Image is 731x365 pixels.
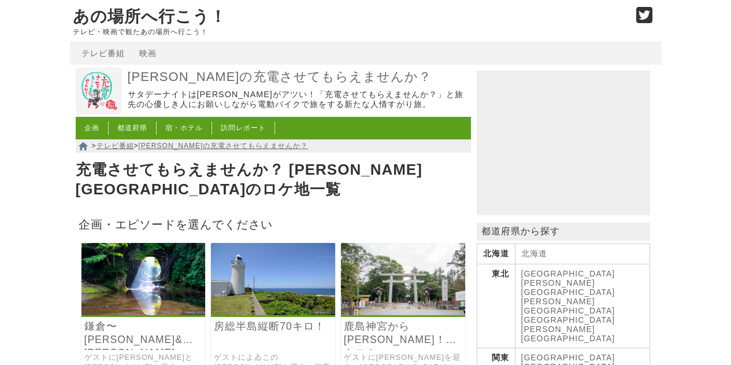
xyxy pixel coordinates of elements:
[139,49,157,58] a: 映画
[76,139,471,153] nav: > >
[76,157,471,202] h1: 充電させてもらえませんか？ [PERSON_NAME][GEOGRAPHIC_DATA]のロケ地一覧
[477,223,650,241] p: 都道府県から探す
[477,244,515,264] th: 北海道
[128,90,468,110] p: サタデーナイトは[PERSON_NAME]がアツい！「充電させてもらえませんか？」と旅先の心優しき人にお願いしながら電動バイクで旅をする新たな人情すがり旅。
[521,353,615,362] a: [GEOGRAPHIC_DATA]
[128,69,468,86] a: [PERSON_NAME]の充電させてもらえませんか？
[139,142,309,150] a: [PERSON_NAME]の充電させてもらえませんか？
[521,249,547,258] a: 北海道
[221,124,266,132] a: 訪問レポート
[344,320,462,346] a: 鹿島神宮から[PERSON_NAME]！65キロ！
[341,243,465,315] img: 出川哲朗の充電させてもらえませんか？ "鹿島神宮"から行くぞ"成田山"！ あ～ありがたやパワスポ街道65キロ！ ですが良純なぜかご機嫌すぎてヤバいよ²SP
[81,49,125,58] a: テレビ番組
[521,325,615,343] a: [PERSON_NAME][GEOGRAPHIC_DATA]
[81,243,206,315] img: 出川哲朗の充電させてもらえませんか？ 絶景の鎌倉からズズーッと三浦半島を縦断！フェリーで金谷港へ！房総をぐるっと回って230キロ！ゴールはありがたや成田山ですが、竜兵＆蛭子が大暴走でヤバいよ²SP
[521,269,615,278] a: [GEOGRAPHIC_DATA]
[165,124,203,132] a: 宿・ホテル
[84,320,203,346] a: 鎌倉〜[PERSON_NAME]&[PERSON_NAME]〜[PERSON_NAME]山 230キロ！
[214,320,332,333] a: 房総半島縦断70キロ！
[76,214,471,234] h2: 企画・エピソードを選んでください
[97,142,134,150] a: テレビ番組
[84,124,99,132] a: 企画
[211,243,335,315] img: 出川哲朗の充電させてもらえませんか？ よゐこ濱口祝結婚！ ゆけ初夏の"房総半島"ズズッと縦断70キロ！ ですが有野が中華食べすぎてヤバいよ²SP
[477,71,650,215] iframe: Advertisement
[521,278,615,297] a: [PERSON_NAME][GEOGRAPHIC_DATA]
[341,307,465,317] a: 出川哲朗の充電させてもらえませんか？ "鹿島神宮"から行くぞ"成田山"！ あ～ありがたやパワスポ街道65キロ！ ですが良純なぜかご機嫌すぎてヤバいよ²SP
[76,68,122,114] img: 出川哲朗の充電させてもらえませんか？
[211,307,335,317] a: 出川哲朗の充電させてもらえませんか？ よゐこ濱口祝結婚！ ゆけ初夏の"房総半島"ズズッと縦断70キロ！ ですが有野が中華食べすぎてヤバいよ²SP
[636,14,653,24] a: Twitter (@go_thesights)
[117,124,147,132] a: 都道府県
[521,315,615,325] a: [GEOGRAPHIC_DATA]
[73,28,624,36] p: テレビ・映画で観たあの場所へ行こう！
[477,264,515,348] th: 東北
[521,297,615,315] a: [PERSON_NAME][GEOGRAPHIC_DATA]
[76,106,122,116] a: 出川哲朗の充電させてもらえませんか？
[73,8,227,25] a: あの場所へ行こう！
[81,307,206,317] a: 出川哲朗の充電させてもらえませんか？ 絶景の鎌倉からズズーッと三浦半島を縦断！フェリーで金谷港へ！房総をぐるっと回って230キロ！ゴールはありがたや成田山ですが、竜兵＆蛭子が大暴走でヤバいよ²SP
